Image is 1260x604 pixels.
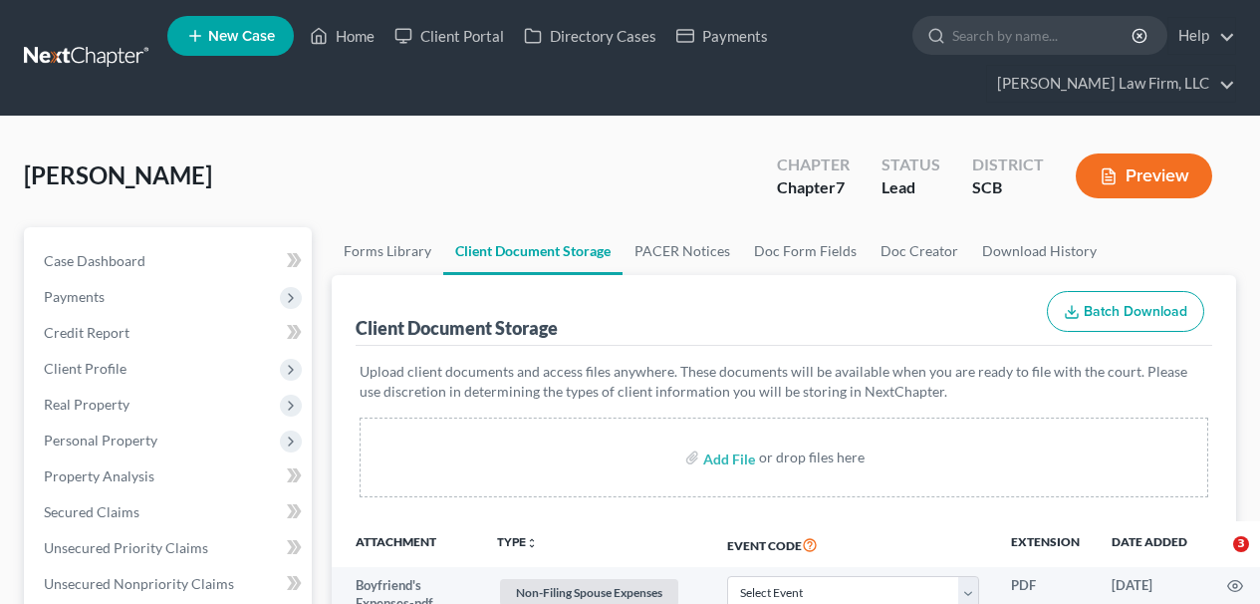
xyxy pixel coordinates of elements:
[44,360,126,377] span: Client Profile
[497,536,538,549] button: TYPEunfold_more
[759,448,865,467] div: or drop files here
[300,18,384,54] a: Home
[28,494,312,530] a: Secured Claims
[384,18,514,54] a: Client Portal
[28,315,312,351] a: Credit Report
[995,521,1096,567] th: Extension
[777,153,850,176] div: Chapter
[44,396,129,413] span: Real Property
[742,227,869,275] a: Doc Form Fields
[1084,303,1187,320] span: Batch Download
[1076,153,1212,198] button: Preview
[1233,536,1249,552] span: 3
[1192,536,1240,584] iframe: Intercom live chat
[869,227,970,275] a: Doc Creator
[208,29,275,44] span: New Case
[443,227,623,275] a: Client Document Storage
[1047,291,1204,333] button: Batch Download
[44,288,105,305] span: Payments
[1096,521,1203,567] th: Date added
[28,530,312,566] a: Unsecured Priority Claims
[28,243,312,279] a: Case Dashboard
[514,18,666,54] a: Directory Cases
[972,153,1044,176] div: District
[526,537,538,549] i: unfold_more
[28,566,312,602] a: Unsecured Nonpriority Claims
[970,227,1109,275] a: Download History
[666,18,778,54] a: Payments
[987,66,1235,102] a: [PERSON_NAME] Law Firm, LLC
[44,539,208,556] span: Unsecured Priority Claims
[1168,18,1235,54] a: Help
[44,503,139,520] span: Secured Claims
[623,227,742,275] a: PACER Notices
[356,316,558,340] div: Client Document Storage
[332,227,443,275] a: Forms Library
[836,177,845,196] span: 7
[972,176,1044,199] div: SCB
[44,575,234,592] span: Unsecured Nonpriority Claims
[28,458,312,494] a: Property Analysis
[952,17,1134,54] input: Search by name...
[24,160,212,189] span: [PERSON_NAME]
[711,521,995,567] th: Event Code
[882,153,940,176] div: Status
[360,362,1208,402] p: Upload client documents and access files anywhere. These documents will be available when you are...
[777,176,850,199] div: Chapter
[44,467,154,484] span: Property Analysis
[44,432,157,449] span: Personal Property
[882,176,940,199] div: Lead
[44,324,129,341] span: Credit Report
[332,521,481,567] th: Attachment
[44,252,145,269] span: Case Dashboard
